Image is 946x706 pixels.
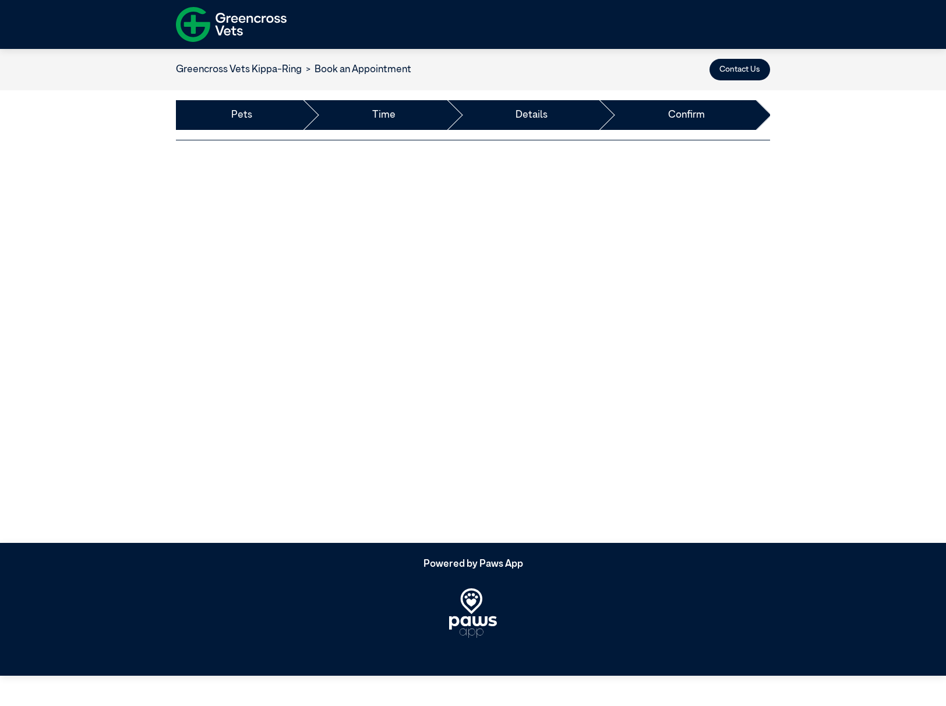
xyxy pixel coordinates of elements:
[709,59,770,80] button: Contact Us
[668,108,705,123] a: Confirm
[449,588,497,638] img: PawsApp
[176,62,411,77] nav: breadcrumb
[176,3,287,46] img: f-logo
[176,559,770,570] h5: Powered by Paws App
[372,108,396,123] a: Time
[231,108,252,123] a: Pets
[516,108,548,123] a: Details
[176,65,302,75] a: Greencross Vets Kippa-Ring
[302,62,411,77] li: Book an Appointment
